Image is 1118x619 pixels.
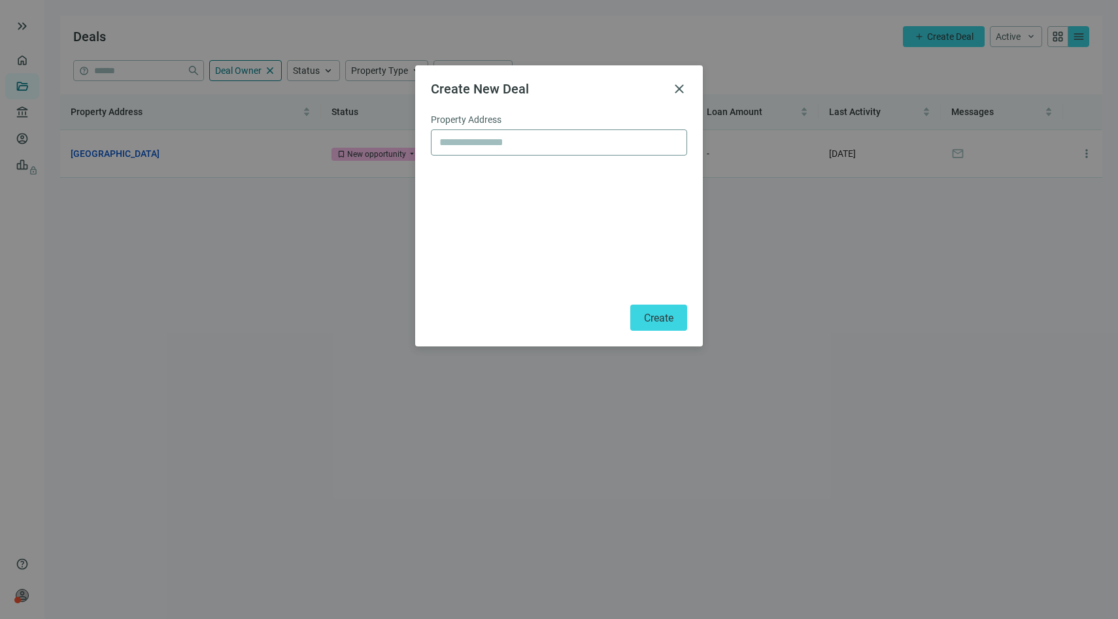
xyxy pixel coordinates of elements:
span: Property Address [431,112,501,127]
button: Create [630,305,687,331]
span: Create [644,312,673,324]
span: Create New Deal [431,81,529,97]
button: close [671,81,687,97]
